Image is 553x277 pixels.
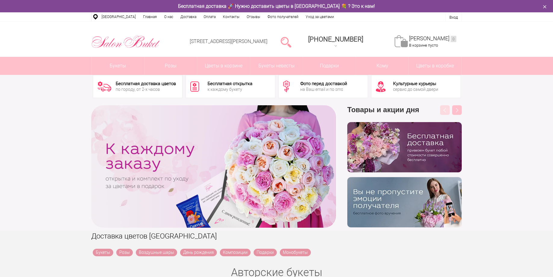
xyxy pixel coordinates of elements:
[197,57,250,75] a: Цветы в корзине
[409,35,456,42] a: [PERSON_NAME]
[208,82,252,86] div: Бесплатная открытка
[98,12,139,21] a: [GEOGRAPHIC_DATA]
[451,36,456,42] ins: 0
[356,57,409,75] span: Кому
[180,249,217,256] a: День рождения
[308,35,363,43] span: [PHONE_NUMBER]
[254,249,277,256] a: Подарки
[91,231,462,242] h1: Доставка цветов [GEOGRAPHIC_DATA]
[92,57,144,75] a: Букеты
[305,33,367,51] a: [PHONE_NUMBER]
[409,57,461,75] a: Цветы в коробке
[190,38,267,44] a: [STREET_ADDRESS][PERSON_NAME]
[347,105,462,122] h3: Товары и акции дня
[409,43,438,48] span: В корзине пусто
[347,177,462,227] img: v9wy31nijnvkfycrkduev4dhgt9psb7e.png.webp
[219,12,243,21] a: Контакты
[208,87,252,91] div: к каждому букету
[347,122,462,172] img: hpaj04joss48rwypv6hbykmvk1dj7zyr.png.webp
[300,87,347,91] div: на Ваш email и по sms
[200,12,219,21] a: Оплата
[161,12,177,21] a: О нас
[116,82,176,86] div: Бесплатная доставка цветов
[393,82,438,86] div: Культурные курьеры
[280,249,311,256] a: Монобукеты
[87,3,466,9] div: Бесплатная доставка 🚀 Нужно доставить цветы в [GEOGRAPHIC_DATA] 💐 ? Это к нам!
[264,12,302,21] a: Фото получателей
[139,12,161,21] a: Главная
[93,249,113,256] a: Букеты
[300,82,347,86] div: Фото перед доставкой
[116,87,176,91] div: по городу, от 2-х часов
[449,15,458,20] a: Вход
[177,12,200,21] a: Доставка
[303,57,356,75] a: Подарки
[91,34,160,50] img: Цветы Нижний Новгород
[220,249,251,256] a: Композиции
[452,105,462,115] button: Next
[243,12,264,21] a: Отзывы
[116,249,133,256] a: Розы
[393,87,438,91] div: сервис до самой двери
[136,249,177,256] a: Воздушные шары
[250,57,303,75] a: Букеты невесты
[145,57,197,75] a: Розы
[302,12,338,21] a: Уход за цветами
